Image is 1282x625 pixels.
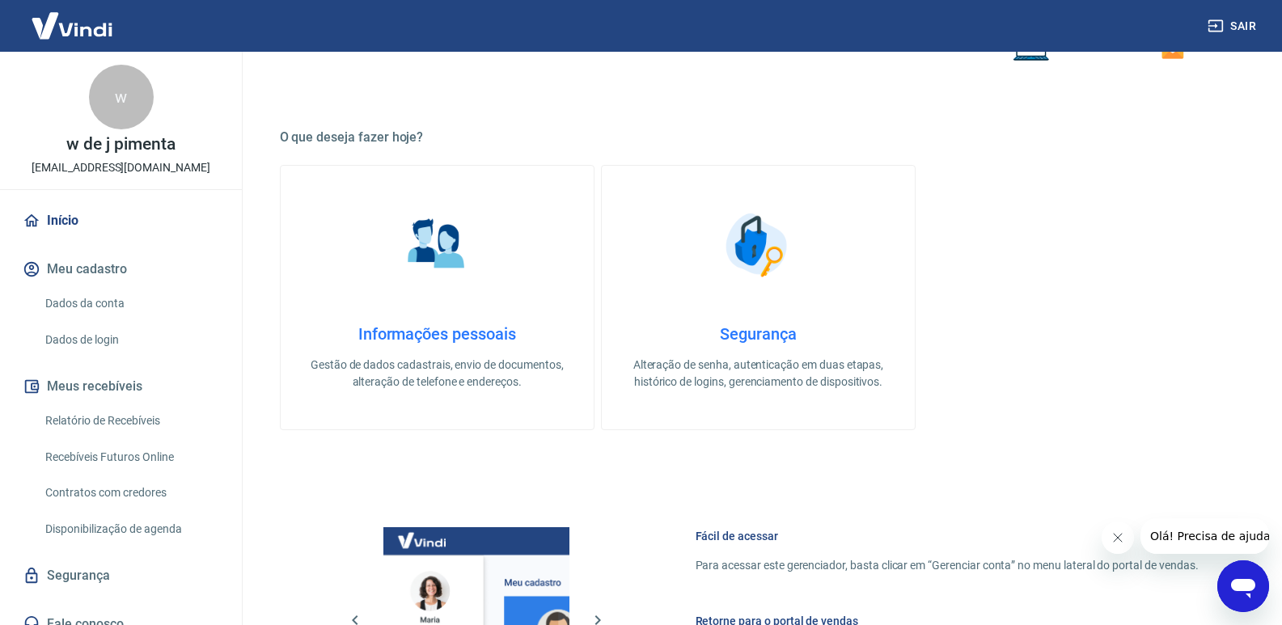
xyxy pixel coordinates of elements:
[1217,560,1269,612] iframe: Botão para abrir a janela de mensagens
[39,287,222,320] a: Dados da conta
[10,11,136,24] span: Olá! Precisa de ajuda?
[19,558,222,593] a: Segurança
[39,323,222,357] a: Dados de login
[19,203,222,239] a: Início
[717,205,798,285] img: Segurança
[307,324,568,344] h4: Informações pessoais
[19,251,222,287] button: Meu cadastro
[39,404,222,437] a: Relatório de Recebíveis
[280,165,594,430] a: Informações pessoaisInformações pessoaisGestão de dados cadastrais, envio de documentos, alteraçã...
[1102,522,1134,554] iframe: Fechar mensagem
[696,557,1199,574] p: Para acessar este gerenciador, basta clicar em “Gerenciar conta” no menu lateral do portal de ven...
[19,369,222,404] button: Meus recebíveis
[696,528,1199,544] h6: Fácil de acessar
[1204,11,1263,41] button: Sair
[39,441,222,474] a: Recebíveis Futuros Online
[307,357,568,391] p: Gestão de dados cadastrais, envio de documentos, alteração de telefone e endereços.
[601,165,916,430] a: SegurançaSegurançaAlteração de senha, autenticação em duas etapas, histórico de logins, gerenciam...
[39,513,222,546] a: Disponibilização de agenda
[19,1,125,50] img: Vindi
[628,357,889,391] p: Alteração de senha, autenticação em duas etapas, histórico de logins, gerenciamento de dispositivos.
[89,65,154,129] div: w
[39,476,222,509] a: Contratos com credores
[66,136,175,153] p: w de j pimenta
[32,159,210,176] p: [EMAIL_ADDRESS][DOMAIN_NAME]
[628,324,889,344] h4: Segurança
[396,205,477,285] img: Informações pessoais
[280,129,1238,146] h5: O que deseja fazer hoje?
[1140,518,1269,554] iframe: Mensagem da empresa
